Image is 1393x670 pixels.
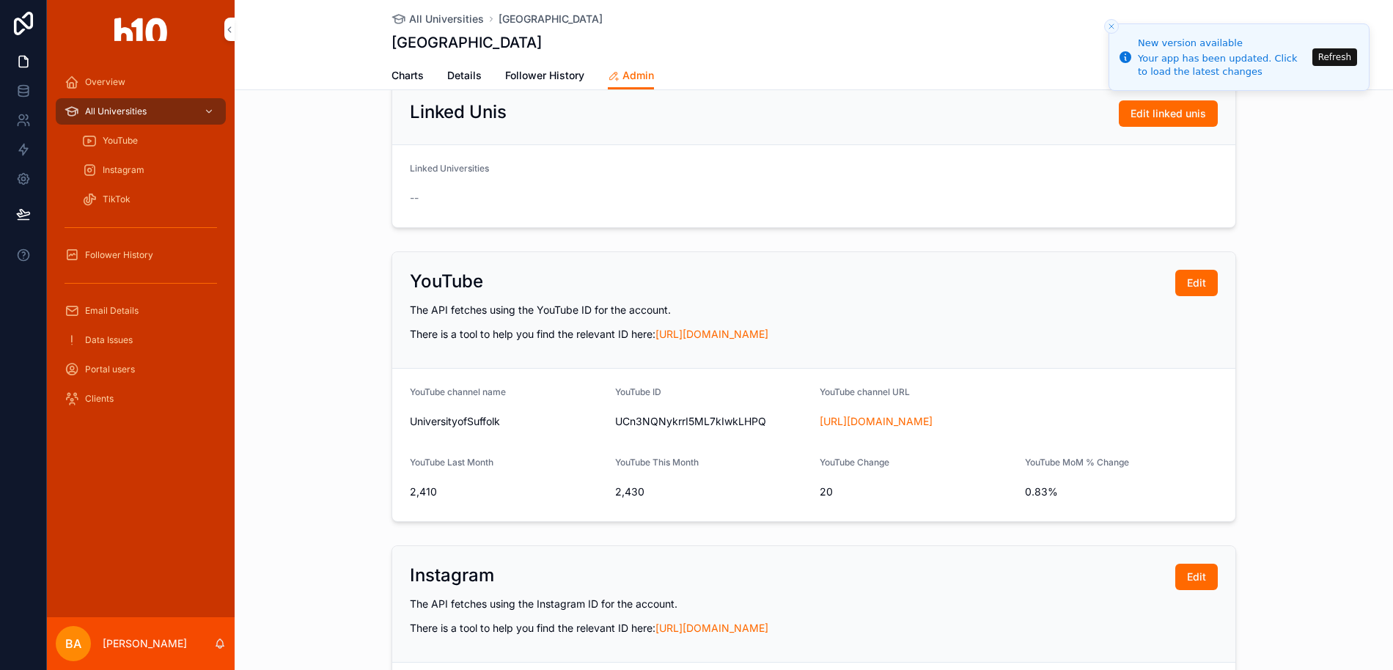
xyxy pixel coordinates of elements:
[505,62,584,92] a: Follower History
[56,386,226,412] a: Clients
[392,62,424,92] a: Charts
[103,194,131,205] span: TikTok
[820,485,1013,499] span: 20
[73,157,226,183] a: Instagram
[820,457,889,468] span: YouTube Change
[1119,100,1218,127] button: Edit linked unis
[499,12,603,26] a: [GEOGRAPHIC_DATA]
[56,98,226,125] a: All Universities
[114,18,167,41] img: App logo
[103,164,144,176] span: Instagram
[410,270,483,293] h2: YouTube
[85,76,125,88] span: Overview
[1025,457,1129,468] span: YouTube MoM % Change
[65,635,81,652] span: BA
[56,298,226,324] a: Email Details
[409,12,484,26] span: All Universities
[85,305,139,317] span: Email Details
[1175,270,1218,296] button: Edit
[103,135,138,147] span: YouTube
[1025,485,1219,499] span: 0.83%
[73,128,226,154] a: YouTube
[615,457,699,468] span: YouTube This Month
[655,328,768,340] a: [URL][DOMAIN_NAME]
[1187,570,1206,584] span: Edit
[622,68,654,83] span: Admin
[1312,48,1357,66] button: Refresh
[103,636,187,651] p: [PERSON_NAME]
[1175,564,1218,590] button: Edit
[392,12,484,26] a: All Universities
[447,62,482,92] a: Details
[410,386,506,397] span: YouTube channel name
[820,415,933,427] a: [URL][DOMAIN_NAME]
[505,68,584,83] span: Follower History
[1138,36,1308,51] div: New version available
[410,414,603,429] span: UniversityofSuffolk
[1138,52,1308,78] div: Your app has been updated. Click to load the latest changes
[1104,19,1119,34] button: Close toast
[85,364,135,375] span: Portal users
[410,191,419,205] span: --
[410,596,1218,611] p: The API fetches using the Instagram ID for the account.
[410,564,494,587] h2: Instagram
[447,68,482,83] span: Details
[85,106,147,117] span: All Universities
[410,485,603,499] span: 2,410
[655,622,768,634] a: [URL][DOMAIN_NAME]
[820,386,910,397] span: YouTube channel URL
[410,302,1218,317] p: The API fetches using the YouTube ID for the account.
[56,356,226,383] a: Portal users
[73,186,226,213] a: TikTok
[410,457,493,468] span: YouTube Last Month
[392,32,542,53] h1: [GEOGRAPHIC_DATA]
[615,386,661,397] span: YouTube ID
[56,327,226,353] a: Data Issues
[410,326,1218,342] p: There is a tool to help you find the relevant ID here:
[1187,276,1206,290] span: Edit
[410,100,507,124] h2: Linked Unis
[56,242,226,268] a: Follower History
[608,62,654,90] a: Admin
[56,69,226,95] a: Overview
[615,485,809,499] span: 2,430
[85,393,114,405] span: Clients
[85,249,153,261] span: Follower History
[47,59,235,431] div: scrollable content
[615,414,809,429] span: UCn3NQNykrrI5ML7kIwkLHPQ
[392,68,424,83] span: Charts
[410,163,489,174] span: Linked Universities
[85,334,133,346] span: Data Issues
[1131,106,1206,121] span: Edit linked unis
[410,620,1218,636] p: There is a tool to help you find the relevant ID here:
